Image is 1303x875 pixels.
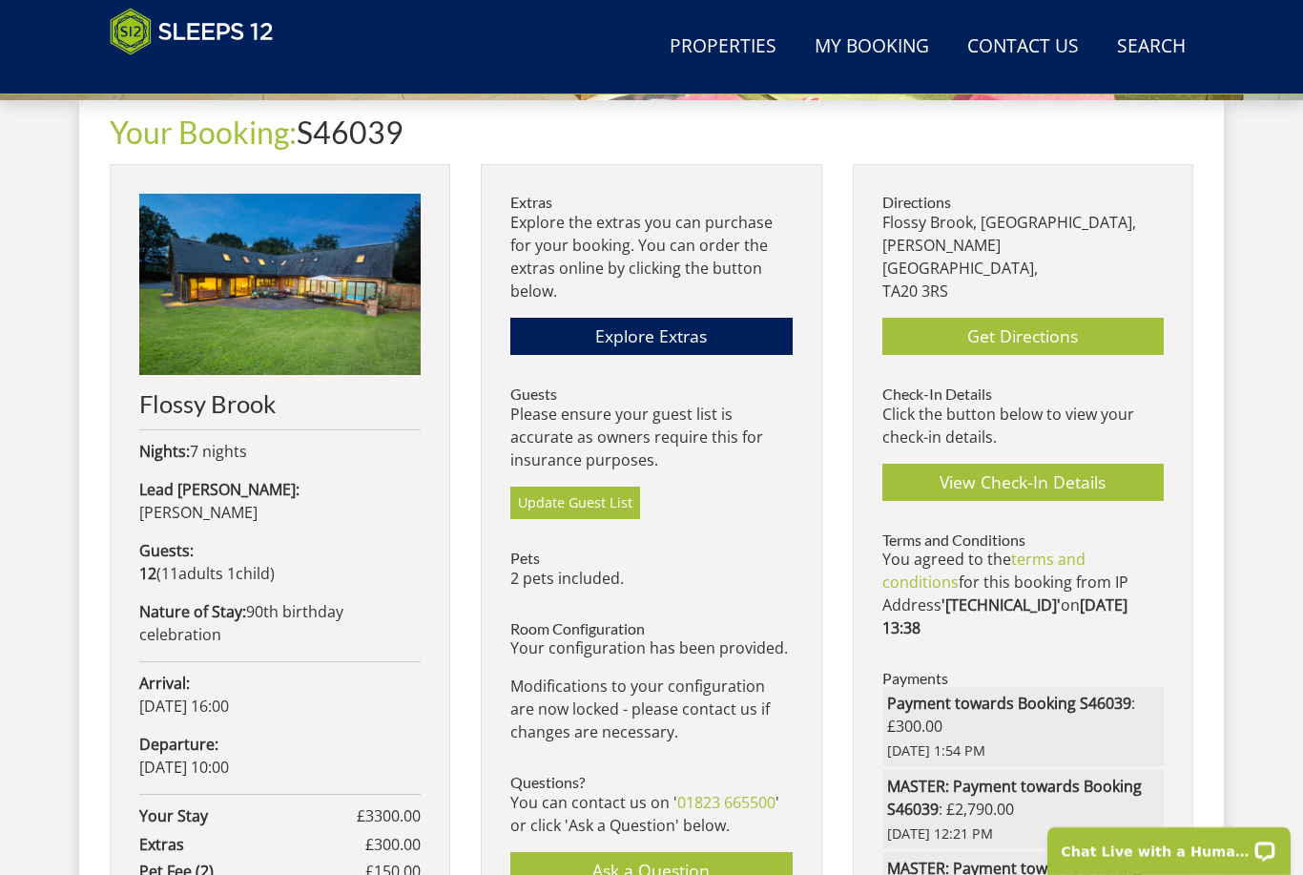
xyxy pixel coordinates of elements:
span: [DATE] 12:21 PM [887,823,1159,844]
li: : £300.00 [882,687,1164,766]
h1: S46039 [110,115,1193,149]
h3: Room Configuration [510,620,792,637]
p: Explore the extras you can purchase for your booking. You can order the extras online by clicking... [510,211,792,302]
h3: Directions [882,194,1164,211]
iframe: LiveChat chat widget [1035,815,1303,875]
strong: Your Stay [139,804,357,827]
strong: Nights: [139,441,190,462]
strong: Lead [PERSON_NAME]: [139,479,300,500]
a: Search [1109,26,1193,69]
span: 11 [161,563,178,584]
p: Your configuration has been provided. [510,636,792,659]
a: Properties [662,26,784,69]
strong: Payment towards Booking S46039 [887,693,1131,714]
h2: Flossy Brook [139,390,421,417]
p: 2 pets included. [510,567,792,590]
span: [DATE] 1:54 PM [887,740,1159,761]
img: An image of 'Flossy Brook' [139,194,421,375]
span: s [216,563,223,584]
span: £ [365,833,421,856]
p: Please ensure your guest list is accurate as owners require this for insurance purposes. [510,403,792,471]
p: [DATE] 10:00 [139,733,421,779]
span: 1 [227,563,236,584]
strong: Departure: [139,734,218,755]
span: £ [357,804,421,827]
a: Flossy Brook [139,194,421,417]
p: [DATE] 16:00 [139,672,421,718]
strong: Arrival: [139,673,190,694]
strong: Extras [139,833,365,856]
strong: Guests: [139,540,194,561]
strong: 12 [139,563,156,584]
a: Update Guest List [510,487,640,519]
a: terms and conditions [882,549,1086,593]
iframe: Customer reviews powered by Trustpilot [100,67,300,83]
p: 7 nights [139,440,421,463]
h3: Check-In Details [882,385,1164,403]
a: Contact Us [960,26,1086,69]
a: 01823 665500 [677,792,776,813]
span: child [223,563,270,584]
h3: Terms and Conditions [882,531,1164,549]
strong: Nature of Stay: [139,601,246,622]
img: Sleeps 12 [110,8,274,55]
h3: Questions? [510,774,792,791]
strong: MASTER: Payment towards Booking S46039 [887,776,1142,820]
span: ( ) [139,563,275,584]
a: Get Directions [882,318,1164,355]
h3: Extras [510,194,792,211]
li: : £2,790.00 [882,770,1164,849]
strong: [DATE] 13:38 [882,594,1127,638]
span: 3300.00 [365,805,421,826]
span: adult [161,563,223,584]
span: 300.00 [374,834,421,855]
span: [PERSON_NAME] [139,502,258,523]
h3: Guests [510,385,792,403]
a: View Check-In Details [882,464,1164,501]
a: My Booking [807,26,937,69]
a: Explore Extras [510,318,792,355]
p: You can contact us on ' ' or click 'Ask a Question' below. [510,791,792,837]
p: Click the button below to view your check-in details. [882,403,1164,448]
p: Flossy Brook, [GEOGRAPHIC_DATA], [PERSON_NAME] [GEOGRAPHIC_DATA], TA20 3RS [882,211,1164,302]
p: You agreed to the for this booking from IP Address on [882,548,1164,639]
p: 90th birthday celebration [139,600,421,646]
h3: Payments [882,670,1164,687]
h3: Pets [510,550,792,567]
a: Your Booking: [110,114,297,151]
strong: '[TECHNICAL_ID]' [941,594,1061,615]
p: Modifications to your configuration are now locked - please contact us if changes are necessary. [510,675,792,743]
